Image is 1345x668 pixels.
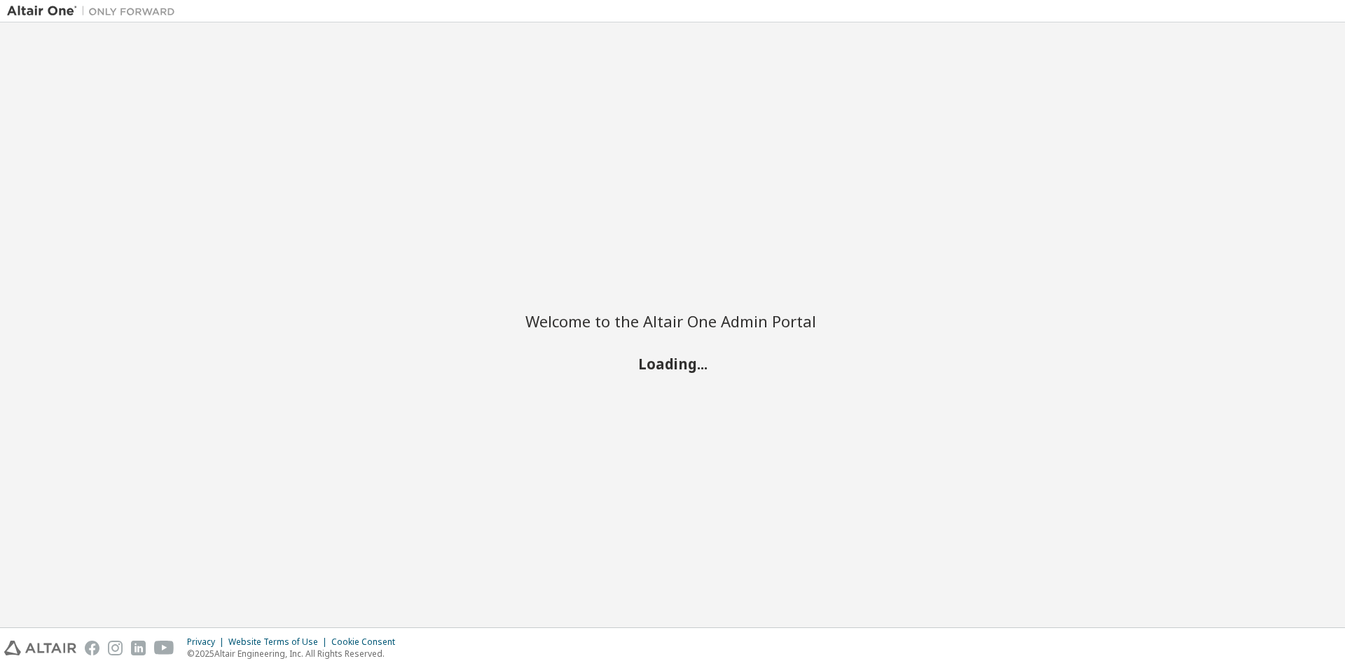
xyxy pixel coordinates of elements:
[187,648,403,660] p: © 2025 Altair Engineering, Inc. All Rights Reserved.
[154,641,174,655] img: youtube.svg
[7,4,182,18] img: Altair One
[525,354,820,372] h2: Loading...
[4,641,76,655] img: altair_logo.svg
[525,311,820,331] h2: Welcome to the Altair One Admin Portal
[108,641,123,655] img: instagram.svg
[131,641,146,655] img: linkedin.svg
[187,636,228,648] div: Privacy
[85,641,99,655] img: facebook.svg
[228,636,331,648] div: Website Terms of Use
[331,636,403,648] div: Cookie Consent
